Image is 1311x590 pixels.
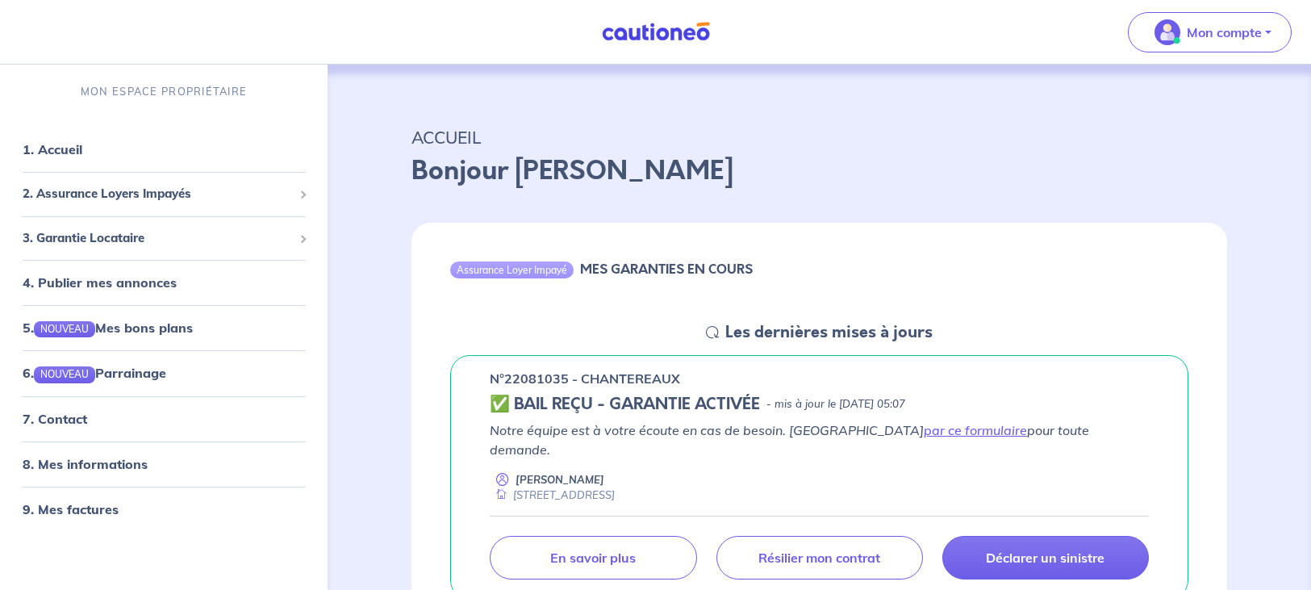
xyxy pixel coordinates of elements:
[490,536,696,580] a: En savoir plus
[23,456,148,472] a: 8. Mes informations
[490,421,1149,459] p: Notre équipe est à votre écoute en cas de besoin. [GEOGRAPHIC_DATA] pour toute demande.
[81,84,247,99] p: MON ESPACE PROPRIÉTAIRE
[758,550,880,566] p: Résilier mon contrat
[6,223,321,254] div: 3. Garantie Locataire
[1187,23,1262,42] p: Mon compte
[6,266,321,299] div: 4. Publier mes annonces
[490,395,760,414] h5: ✅ BAIL REÇU - GARANTIE ACTIVÉE
[595,22,716,42] img: Cautioneo
[23,411,87,427] a: 7. Contact
[924,422,1027,438] a: par ce formulaire
[6,312,321,344] div: 5.NOUVEAUMes bons plans
[6,493,321,525] div: 9. Mes factures
[6,357,321,389] div: 6.NOUVEAUParrainage
[450,262,574,278] div: Assurance Loyer Impayé
[23,320,193,336] a: 5.NOUVEAUMes bons plans
[411,152,1227,190] p: Bonjour [PERSON_NAME]
[766,396,905,412] p: - mis à jour le [DATE] 05:07
[6,403,321,435] div: 7. Contact
[6,448,321,480] div: 8. Mes informations
[580,262,753,277] h6: MES GARANTIES EN COURS
[23,185,293,203] span: 2. Assurance Loyers Impayés
[23,141,82,157] a: 1. Accueil
[1154,19,1180,45] img: illu_account_valid_menu.svg
[23,501,119,517] a: 9. Mes factures
[490,487,615,503] div: [STREET_ADDRESS]
[6,133,321,165] div: 1. Accueil
[1128,12,1292,52] button: illu_account_valid_menu.svgMon compte
[516,472,604,487] p: [PERSON_NAME]
[490,369,680,388] p: n°22081035 - CHANTEREAUX
[986,550,1104,566] p: Déclarer un sinistre
[550,550,636,566] p: En savoir plus
[942,536,1149,580] a: Déclarer un sinistre
[725,323,933,342] h5: Les dernières mises à jours
[490,395,1149,414] div: state: CONTRACT-VALIDATED, Context: ,MAYBE-CERTIFICATE,,LESSOR-DOCUMENTS,IS-ODEALIM
[23,274,177,291] a: 4. Publier mes annonces
[716,536,923,580] a: Résilier mon contrat
[6,178,321,210] div: 2. Assurance Loyers Impayés
[23,229,293,248] span: 3. Garantie Locataire
[23,365,166,381] a: 6.NOUVEAUParrainage
[411,123,1227,152] p: ACCUEIL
